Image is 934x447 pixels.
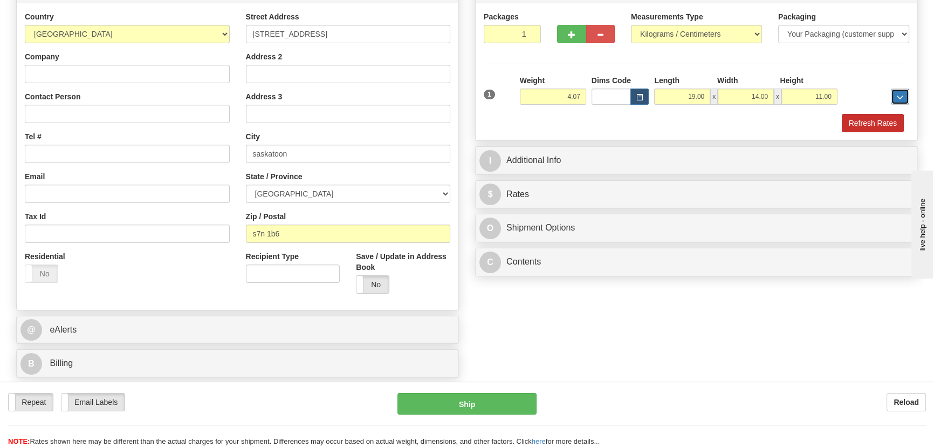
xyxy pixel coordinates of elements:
[246,211,286,222] label: Zip / Postal
[246,251,299,262] label: Recipient Type
[891,89,909,105] div: ...
[25,91,80,102] label: Contact Person
[25,171,45,182] label: Email
[520,75,545,86] label: Weight
[246,171,303,182] label: State / Province
[25,251,65,262] label: Residential
[484,11,519,22] label: Packages
[479,251,914,273] a: CContents
[356,251,450,273] label: Save / Update in Address Book
[8,9,100,17] div: live help - online
[246,25,451,43] input: Enter a location
[61,394,125,411] label: Email Labels
[25,131,42,142] label: Tel #
[25,211,46,222] label: Tax Id
[50,325,77,334] span: eAlerts
[592,75,631,86] label: Dims Code
[50,358,73,368] span: Billing
[479,252,501,273] span: C
[631,11,703,22] label: Measurements Type
[532,437,546,445] a: here
[887,393,926,411] button: Reload
[894,398,919,407] b: Reload
[20,353,42,375] span: B
[25,51,59,62] label: Company
[246,11,299,22] label: Street Address
[397,393,537,415] button: Ship
[479,218,501,239] span: O
[9,394,53,411] label: Repeat
[25,265,58,282] label: No
[842,114,904,132] button: Refresh Rates
[778,11,816,22] label: Packaging
[717,75,738,86] label: Width
[356,276,389,293] label: No
[479,184,914,206] a: $Rates
[479,184,501,205] span: $
[8,437,30,445] span: NOTE:
[246,91,283,102] label: Address 3
[20,353,455,375] a: B Billing
[484,90,495,99] span: 1
[20,319,42,341] span: @
[479,150,501,172] span: I
[246,131,260,142] label: City
[710,89,718,105] span: x
[479,217,914,239] a: OShipment Options
[774,89,781,105] span: x
[25,11,54,22] label: Country
[654,75,679,86] label: Length
[20,319,455,341] a: @ eAlerts
[780,75,803,86] label: Height
[909,168,933,279] iframe: chat widget
[246,51,283,62] label: Address 2
[479,150,914,172] a: IAdditional Info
